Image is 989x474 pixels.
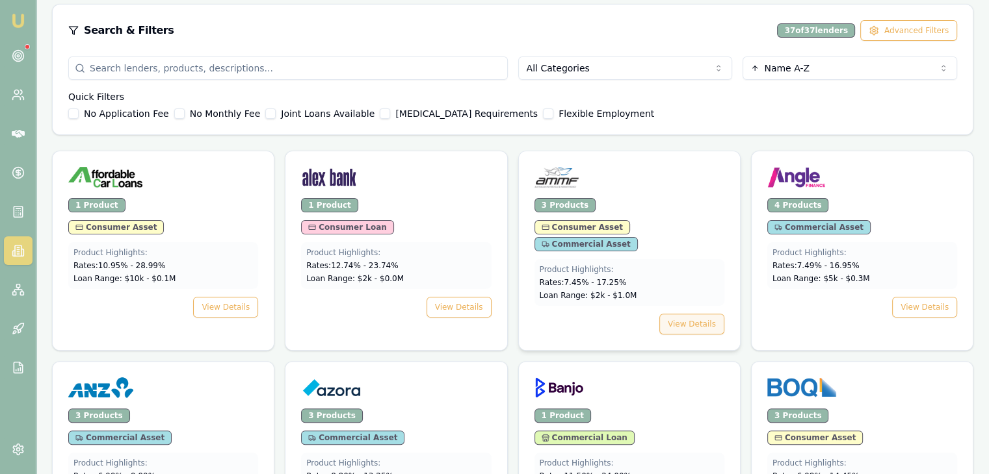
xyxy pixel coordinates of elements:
[190,109,261,118] label: No Monthly Fee
[659,314,724,334] button: View Details
[10,13,26,29] img: emu-icon-u.png
[395,109,538,118] label: [MEDICAL_DATA] Requirements
[52,151,274,351] a: Affordable Car Loans logo1 ProductConsumer AssetProduct Highlights:Rates:10.95% - 28.99%Loan Rang...
[306,247,486,258] div: Product Highlights:
[68,377,133,398] img: ANZ logo
[68,167,142,188] img: Affordable Car Loans logo
[281,109,375,118] label: Joint Loans Available
[68,408,130,423] div: 3 Products
[767,408,829,423] div: 3 Products
[73,261,165,270] span: Rates: 10.95 % - 28.99 %
[540,458,719,468] div: Product Highlights:
[301,377,361,398] img: Azora logo
[68,198,125,212] div: 1 Product
[73,247,253,258] div: Product Highlights:
[306,261,398,270] span: Rates: 12.74 % - 23.74 %
[772,247,952,258] div: Product Highlights:
[767,167,826,188] img: Angle Finance logo
[306,274,404,283] span: Loan Range: $ 2 k - $ 0.0 M
[308,222,387,232] span: Consumer Loan
[534,167,579,188] img: AMMF logo
[542,222,623,232] span: Consumer Asset
[540,264,719,275] div: Product Highlights:
[75,432,165,443] span: Commercial Asset
[772,458,952,468] div: Product Highlights:
[75,222,157,232] span: Consumer Asset
[774,222,864,232] span: Commercial Asset
[534,408,592,423] div: 1 Product
[892,297,957,318] button: View Details
[542,432,627,443] span: Commercial Loan
[559,109,654,118] label: Flexible Employment
[534,198,596,212] div: 3 Products
[301,408,363,423] div: 3 Products
[540,291,637,300] span: Loan Range: $ 2 k - $ 1.0 M
[73,458,253,468] div: Product Highlights:
[73,274,176,283] span: Loan Range: $ 10 k - $ 0.1 M
[301,167,357,188] img: Alex Bank logo
[767,198,829,212] div: 4 Products
[542,239,631,249] span: Commercial Asset
[84,109,169,118] label: No Application Fee
[540,278,627,287] span: Rates: 7.45 % - 17.25 %
[772,274,870,283] span: Loan Range: $ 5 k - $ 0.3 M
[193,297,258,318] button: View Details
[774,432,856,443] span: Consumer Asset
[68,56,508,80] input: Search lenders, products, descriptions...
[860,20,957,41] button: Advanced Filters
[772,261,860,270] span: Rates: 7.49 % - 16.95 %
[767,377,837,398] img: BOQ Finance logo
[84,23,174,38] h3: Search & Filters
[427,297,492,318] button: View Details
[301,198,358,212] div: 1 Product
[751,151,973,351] a: Angle Finance logo4 ProductsCommercial AssetProduct Highlights:Rates:7.49% - 16.95%Loan Range: $5...
[777,23,854,38] div: 37 of 37 lenders
[534,377,584,398] img: Banjo logo
[285,151,507,351] a: Alex Bank logo1 ProductConsumer LoanProduct Highlights:Rates:12.74% - 23.74%Loan Range: $2k - $0....
[68,90,957,103] h4: Quick Filters
[306,458,486,468] div: Product Highlights:
[308,432,397,443] span: Commercial Asset
[518,151,741,351] a: AMMF logo3 ProductsConsumer AssetCommercial AssetProduct Highlights:Rates:7.45% - 17.25%Loan Rang...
